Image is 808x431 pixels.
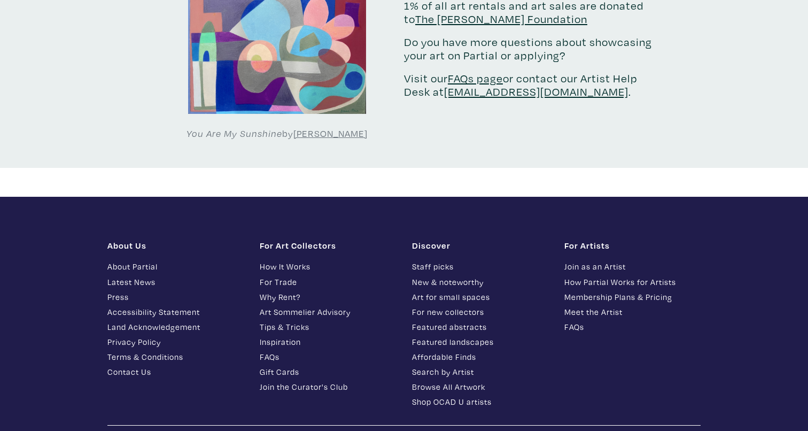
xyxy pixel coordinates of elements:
[260,351,396,363] a: FAQs
[412,240,548,251] h1: Discover
[187,127,282,140] em: You Are My Sunshine
[260,291,396,303] a: Why Rent?
[293,127,368,140] a: [PERSON_NAME]
[107,240,244,251] h1: About Us
[564,306,701,318] a: Meet the Artist
[107,351,244,363] a: Terms & Conditions
[412,336,548,348] a: Featured landscapes
[107,306,244,318] a: Accessibility Statement
[260,336,396,348] a: Inspiration
[412,351,548,363] a: Affordable Finds
[564,260,701,273] a: Join as an Artist
[412,276,548,288] a: New & noteworthy
[412,306,548,318] a: For new collectors
[260,260,396,273] a: How It Works
[107,321,244,333] a: Land Acknowledgement
[260,366,396,378] a: Gift Cards
[564,240,701,251] h1: For Artists
[412,321,548,333] a: Featured abstracts
[107,336,244,348] a: Privacy Policy
[415,11,587,26] a: The [PERSON_NAME] Foundation
[564,291,701,303] a: Membership Plans & Pricing
[412,260,548,273] a: Staff picks
[107,366,244,378] a: Contact Us
[260,306,396,318] a: Art Sommelier Advisory
[107,260,244,273] a: About Partial
[448,71,503,85] a: FAQs page
[564,276,701,288] a: How Partial Works for Artists
[412,366,548,378] a: Search by Artist
[158,128,396,140] p: by
[412,396,548,408] a: Shop OCAD U artists
[260,240,396,251] h1: For Art Collectors
[107,276,244,288] a: Latest News
[444,84,628,98] a: [EMAIL_ADDRESS][DOMAIN_NAME]
[564,321,701,333] a: FAQs
[412,291,548,303] a: Art for small spaces
[260,321,396,333] a: Tips & Tricks
[260,276,396,288] a: For Trade
[404,35,658,62] p: Do you have more questions about showcasing your art on Partial or applying?
[412,381,548,393] a: Browse All Artwork
[404,72,658,98] p: Visit our or contact our Artist Help Desk at .
[107,291,244,303] a: Press
[260,381,396,393] a: Join the Curator's Club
